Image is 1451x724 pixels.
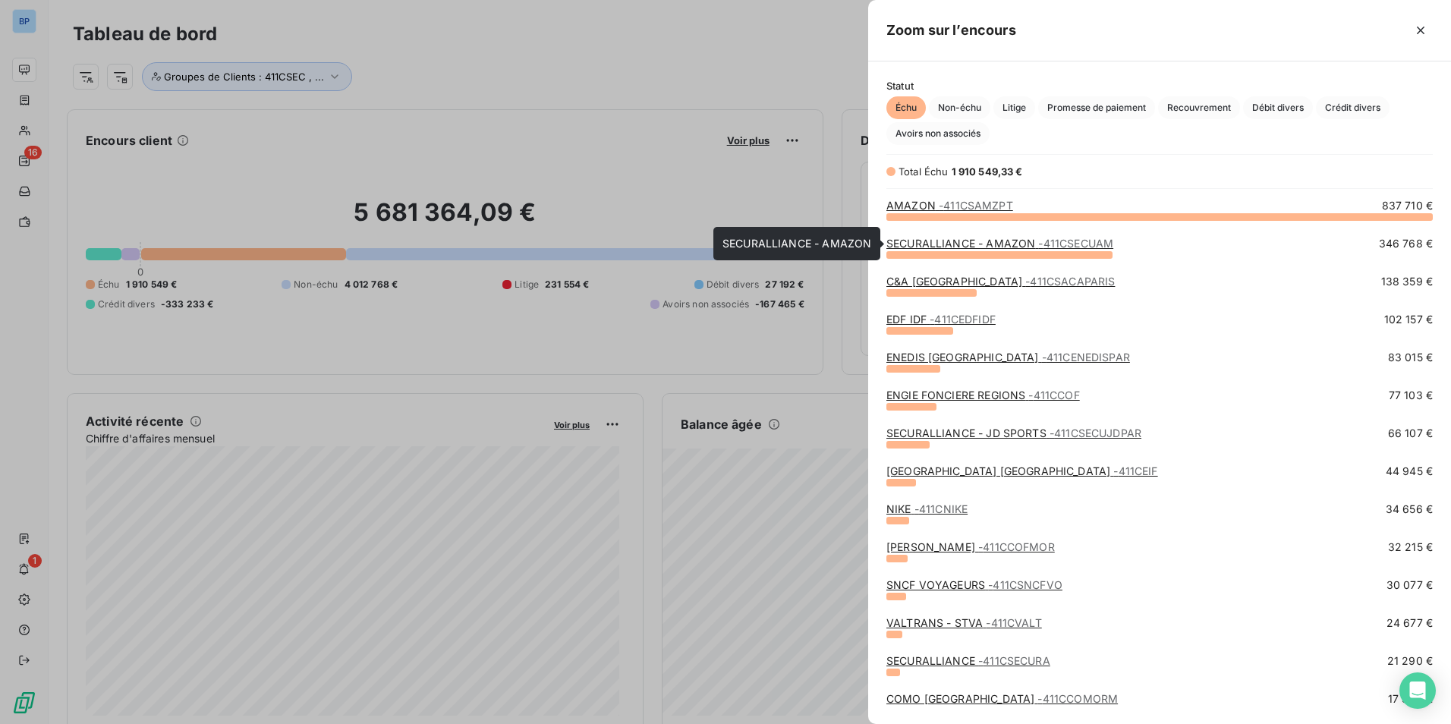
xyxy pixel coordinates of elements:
[1038,237,1113,250] span: - 411CSECUAM
[1399,672,1436,709] div: Open Intercom Messenger
[1025,275,1115,288] span: - 411CSACAPARIS
[914,502,968,515] span: - 411CNIKE
[1384,312,1433,327] span: 102 157 €
[886,502,968,515] a: NIKE
[1386,615,1433,631] span: 24 677 €
[868,198,1451,706] div: grid
[1037,692,1118,705] span: - 411CCOMORM
[886,427,1141,439] a: SECURALLIANCE - JD SPORTS
[1038,96,1155,119] button: Promesse de paiement
[1316,96,1390,119] button: Crédit divers
[886,464,1158,477] a: [GEOGRAPHIC_DATA] [GEOGRAPHIC_DATA]
[886,692,1118,705] a: COMO [GEOGRAPHIC_DATA]
[1028,389,1079,401] span: - 411CCOF
[886,237,1113,250] a: SECURALLIANCE - AMAZON
[1381,274,1433,289] span: 138 359 €
[886,275,1115,288] a: C&A [GEOGRAPHIC_DATA]
[899,165,949,178] span: Total Échu
[988,578,1062,591] span: - 411CSNCFVO
[1050,427,1141,439] span: - 411CSECUJDPAR
[939,199,1013,212] span: - 411CSAMZPT
[886,540,1055,553] a: [PERSON_NAME]
[1386,464,1433,479] span: 44 945 €
[886,80,1433,92] span: Statut
[1379,236,1433,251] span: 346 768 €
[886,96,926,119] button: Échu
[1243,96,1313,119] button: Débit divers
[1386,502,1433,517] span: 34 656 €
[1388,350,1433,365] span: 83 015 €
[929,96,990,119] button: Non-échu
[886,578,1062,591] a: SNCF VOYAGEURS
[886,122,990,145] button: Avoirs non associés
[993,96,1035,119] button: Litige
[722,237,871,250] span: SECURALLIANCE - AMAZON
[886,199,1013,212] a: AMAZON
[986,616,1041,629] span: - 411CVALT
[978,654,1050,667] span: - 411CSECURA
[1388,426,1433,441] span: 66 107 €
[978,540,1055,553] span: - 411CCOFMOR
[1113,464,1157,477] span: - 411CEIF
[886,654,1050,667] a: SECURALLIANCE
[886,389,1080,401] a: ENGIE FONCIERE REGIONS
[1158,96,1240,119] button: Recouvrement
[886,351,1130,364] a: ENEDIS [GEOGRAPHIC_DATA]
[886,20,1016,41] h5: Zoom sur l’encours
[930,313,996,326] span: - 411CEDFIDF
[1389,388,1433,403] span: 77 103 €
[1387,653,1433,669] span: 21 290 €
[1388,540,1433,555] span: 32 215 €
[1382,198,1433,213] span: 837 710 €
[886,616,1042,629] a: VALTRANS - STVA
[1042,351,1130,364] span: - 411CENEDISPAR
[1388,691,1433,707] span: 17 309 €
[952,165,1023,178] span: 1 910 549,33 €
[1386,578,1433,593] span: 30 077 €
[886,313,996,326] a: EDF IDF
